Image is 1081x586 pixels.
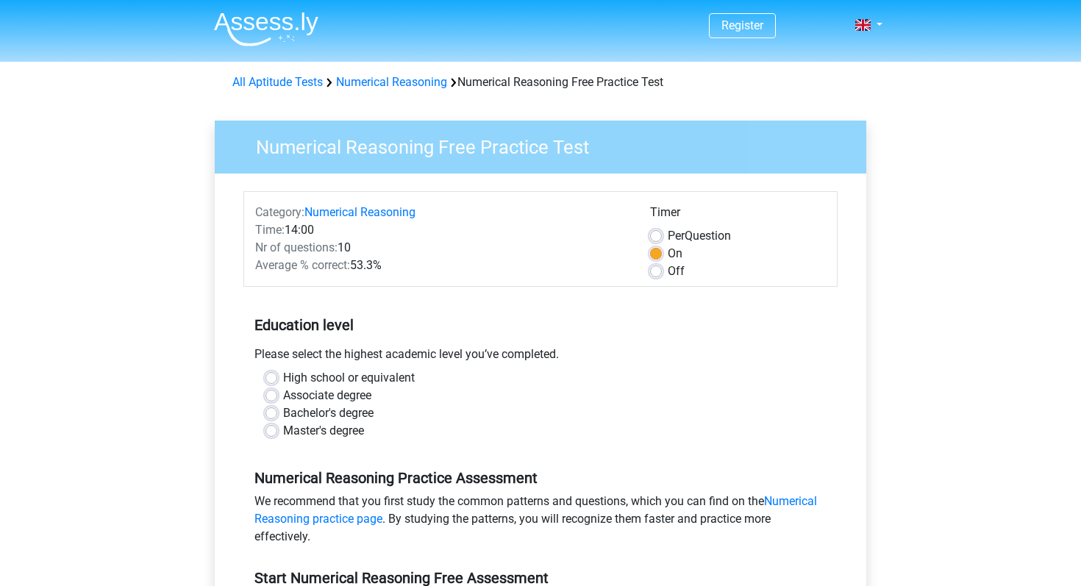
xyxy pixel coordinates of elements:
div: We recommend that you first study the common patterns and questions, which you can find on the . ... [243,493,838,551]
a: All Aptitude Tests [232,75,323,89]
div: Numerical Reasoning Free Practice Test [226,74,855,91]
div: Timer [650,204,826,227]
label: High school or equivalent [283,369,415,387]
a: Numerical Reasoning [304,205,415,219]
span: Per [668,229,685,243]
a: Register [721,18,763,32]
label: Question [668,227,731,245]
div: 14:00 [244,221,639,239]
span: Average % correct: [255,258,350,272]
div: 53.3% [244,257,639,274]
span: Nr of questions: [255,240,338,254]
label: Associate degree [283,387,371,404]
div: Please select the highest academic level you’ve completed. [243,346,838,369]
span: Time: [255,223,285,237]
label: Off [668,262,685,280]
label: Bachelor's degree [283,404,374,422]
span: Category: [255,205,304,219]
a: Numerical Reasoning [336,75,447,89]
label: On [668,245,682,262]
h5: Education level [254,310,827,340]
h5: Numerical Reasoning Practice Assessment [254,469,827,487]
img: Assessly [214,12,318,46]
label: Master's degree [283,422,364,440]
h3: Numerical Reasoning Free Practice Test [238,130,855,159]
div: 10 [244,239,639,257]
